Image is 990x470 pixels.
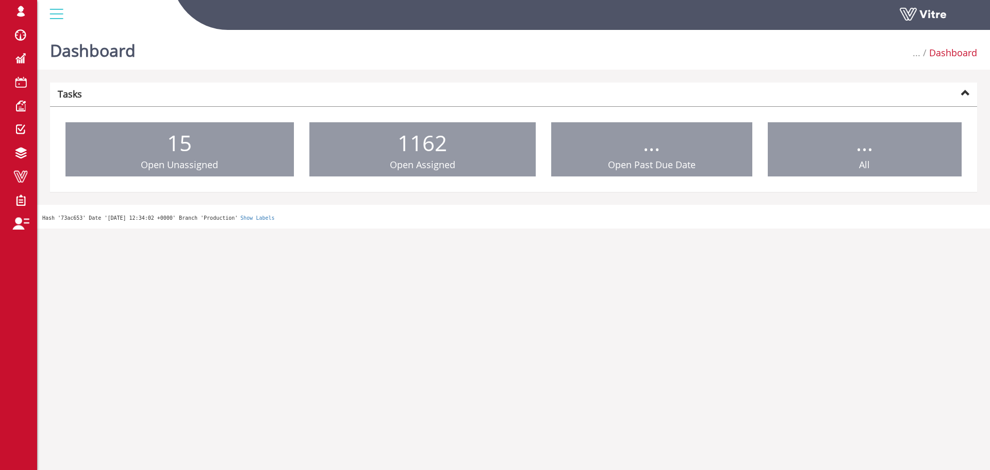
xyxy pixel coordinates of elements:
li: Dashboard [920,46,977,60]
a: ... All [768,122,962,177]
a: Show Labels [240,215,274,221]
span: Open Unassigned [141,158,218,171]
span: 1162 [398,128,447,157]
span: ... [643,128,660,157]
span: All [859,158,870,171]
span: Open Past Due Date [608,158,696,171]
span: 15 [167,128,192,157]
a: ... Open Past Due Date [551,122,752,177]
strong: Tasks [58,88,82,100]
a: 1162 Open Assigned [309,122,536,177]
h1: Dashboard [50,26,136,70]
a: 15 Open Unassigned [65,122,294,177]
span: Open Assigned [390,158,455,171]
span: ... [856,128,873,157]
span: ... [913,46,920,59]
span: Hash '73ac653' Date '[DATE] 12:34:02 +0000' Branch 'Production' [42,215,238,221]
